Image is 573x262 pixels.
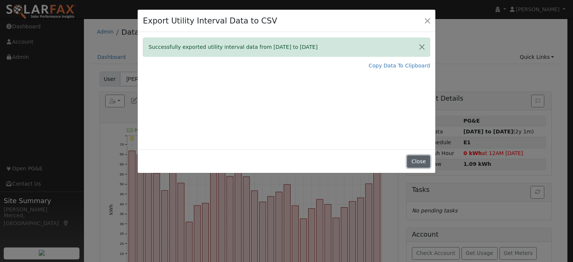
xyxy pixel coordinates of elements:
a: Copy Data To Clipboard [369,62,430,70]
button: Close [414,38,430,56]
h4: Export Utility Interval Data to CSV [143,15,277,27]
button: Close [407,155,430,168]
div: Successfully exported utility interval data from [DATE] to [DATE] [143,38,430,57]
button: Close [422,15,433,26]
